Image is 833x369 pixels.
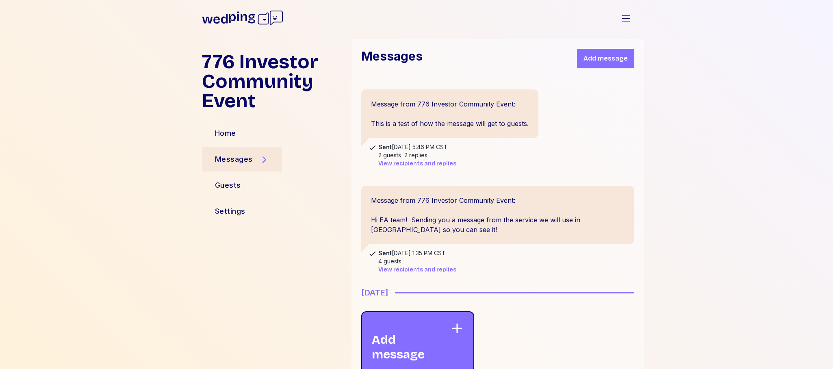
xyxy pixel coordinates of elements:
[378,160,456,168] button: View recipients and replies
[378,257,401,265] div: 4 guests
[404,151,427,159] div: 2 replies
[584,54,628,63] span: Add message
[378,250,392,256] span: Sent
[378,143,456,151] div: [DATE] 5:46 PM CST
[378,143,392,150] span: Sent
[361,287,388,298] div: [DATE]
[372,322,451,362] div: Add message
[577,49,634,68] button: Add message
[378,266,456,274] button: View recipients and replies
[378,151,401,159] div: 2 guests
[215,206,245,217] div: Settings
[361,186,634,244] div: Message from 776 Investor Community Event: Hi EA team! Sending you a message from the service we ...
[215,154,253,165] div: Messages
[361,49,423,68] h1: Messages
[215,128,236,139] div: Home
[202,52,345,111] h1: 776 Investor Community Event
[361,89,538,138] div: Message from 776 Investor Community Event: This is a test of how the message will get to guests.
[378,249,456,257] div: [DATE] 1:35 PM CST
[215,180,241,191] div: Guests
